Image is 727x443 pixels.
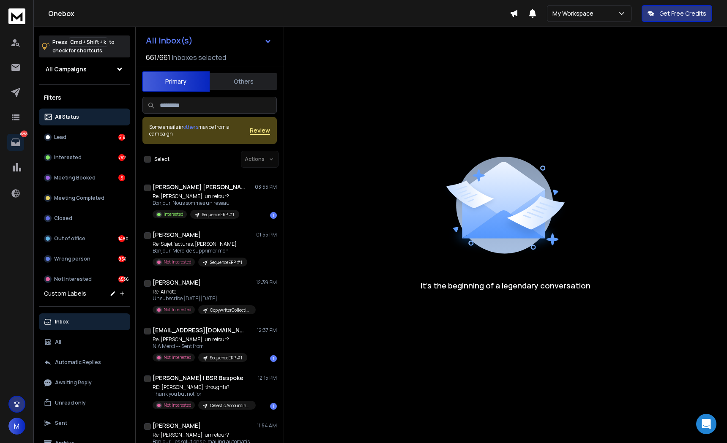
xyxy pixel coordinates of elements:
[54,195,104,201] p: Meeting Completed
[46,65,87,73] h1: All Campaigns
[39,313,130,330] button: Inbox
[255,184,277,190] p: 03:55 PM
[39,169,130,186] button: Meeting Booked5
[210,72,277,91] button: Others
[54,134,66,141] p: Lead
[39,61,130,78] button: All Campaigns
[118,154,125,161] div: 762
[270,403,277,410] div: 1
[153,374,243,382] h1: [PERSON_NAME] | BSR Bespoke
[210,259,242,266] p: SequenceERP #1
[164,307,191,313] p: Not Interested
[153,421,201,430] h1: [PERSON_NAME]
[118,134,125,141] div: 516
[8,8,25,24] img: logo
[7,134,24,151] a: 8253
[118,174,125,181] div: 5
[39,250,130,267] button: Wrong person954
[69,37,107,47] span: Cmd + Shift + k
[39,149,130,166] button: Interested762
[55,400,86,406] p: Unread only
[39,109,130,125] button: All Status
[164,402,191,408] p: Not Interested
[153,200,239,207] p: Bonjour, Nous sommes un réseau
[39,374,130,391] button: Awaiting Reply
[39,190,130,207] button: Meeting Completed
[153,336,247,343] p: Re: [PERSON_NAME], un retour?
[146,52,170,63] span: 661 / 661
[210,307,251,313] p: CopywriterCollective #3 | AI offer | Europe
[164,354,191,361] p: Not Interested
[258,375,277,381] p: 12:15 PM
[153,183,246,191] h1: [PERSON_NAME] [PERSON_NAME]
[146,36,193,45] h1: All Inbox(s)
[21,130,27,137] p: 8253
[55,318,69,325] p: Inbox
[153,247,247,254] p: Bonjour, Merci de supprimer mon
[55,420,67,427] p: Sent
[8,418,25,435] button: M
[54,154,82,161] p: Interested
[153,391,254,397] p: Thank you but not for
[154,156,169,163] label: Select
[270,212,277,219] div: 1
[153,432,254,438] p: Re: [PERSON_NAME], un retour?
[153,231,201,239] h1: [PERSON_NAME]
[659,9,706,18] p: Get Free Credits
[54,255,90,262] p: Wrong person
[210,402,251,409] p: Celestic Accounting | PPL | AI | [GEOGRAPHIC_DATA]
[54,276,92,283] p: Not Interested
[153,288,254,295] p: Re: AI note
[54,215,72,222] p: Closed
[257,422,277,429] p: 11:54 AM
[153,241,247,247] p: Re: Sujet factures, [PERSON_NAME]
[164,259,191,265] p: Not Interested
[153,384,254,391] p: RE: [PERSON_NAME], thoughts?
[696,414,716,434] div: Open Intercom Messenger
[39,394,130,411] button: Unread only
[421,280,590,291] p: It’s the beginning of a legendary conversation
[118,235,125,242] div: 1480
[55,114,79,120] p: All Status
[54,174,96,181] p: Meeting Booked
[139,32,279,49] button: All Inbox(s)
[153,295,254,302] p: Unsubscribe [DATE][DATE]
[270,355,277,362] div: 1
[39,271,130,288] button: Not Interested4536
[153,326,246,334] h1: [EMAIL_ADDRESS][DOMAIN_NAME]
[39,334,130,351] button: All
[118,255,125,262] div: 954
[55,359,101,366] p: Automatic Replies
[44,289,86,298] h3: Custom Labels
[142,71,210,92] button: Primary
[183,123,198,130] span: others
[39,415,130,432] button: Sent
[54,235,85,242] p: Out of office
[153,343,247,350] p: N.A Merci --- Sent from
[256,231,277,238] p: 01:55 PM
[149,124,250,137] div: Some emails in maybe from a campaign
[257,327,277,334] p: 12:37 PM
[55,339,61,345] p: All
[118,276,125,283] div: 4536
[39,129,130,146] button: Lead516
[256,279,277,286] p: 12:39 PM
[153,278,201,287] h1: [PERSON_NAME]
[552,9,597,18] p: My Workspace
[39,354,130,371] button: Automatic Replies
[55,379,92,386] p: Awaiting Reply
[642,5,712,22] button: Get Free Credits
[202,212,234,218] p: SequenceERP #1
[39,92,130,103] h3: Filters
[210,355,242,361] p: SequenceERP #1
[153,193,239,200] p: Re: [PERSON_NAME], un retour?
[164,211,183,217] p: Interested
[39,230,130,247] button: Out of office1480
[172,52,226,63] h3: Inboxes selected
[250,126,270,135] button: Review
[48,8,510,19] h1: Onebox
[39,210,130,227] button: Closed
